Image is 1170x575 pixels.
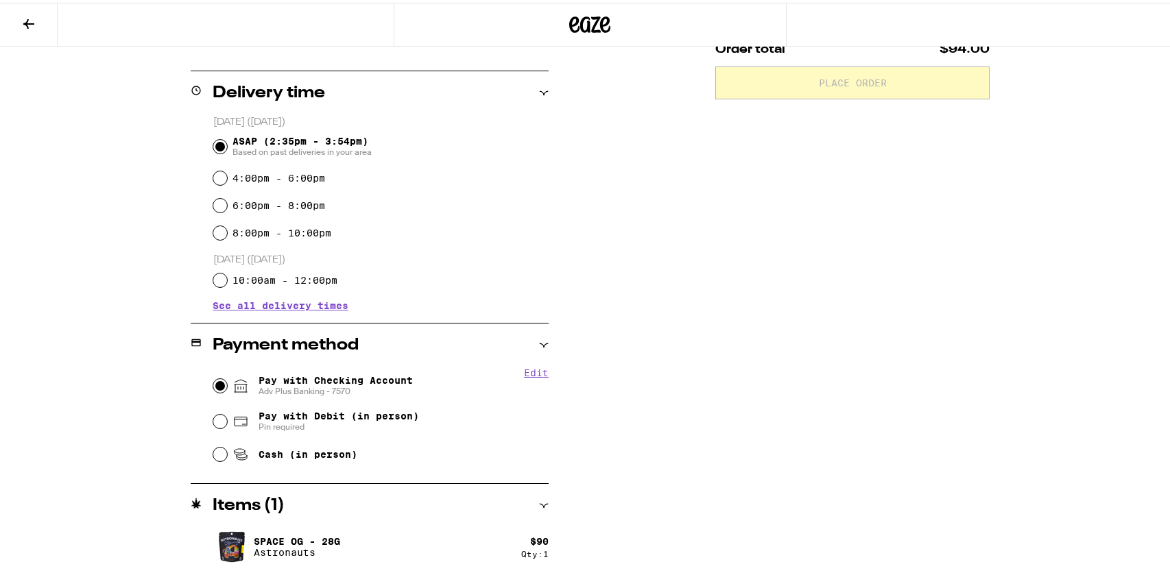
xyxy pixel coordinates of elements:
[232,133,372,155] span: ASAP (2:35pm - 3:54pm)
[530,533,549,544] div: $ 90
[259,419,419,430] span: Pin required
[232,272,337,283] label: 10:00am - 12:00pm
[213,51,549,62] p: We'll contact you at [PHONE_NUMBER] when we arrive
[521,547,549,556] div: Qty: 1
[259,446,357,457] span: Cash (in person)
[259,383,413,394] span: Adv Plus Banking - 7570
[232,225,331,236] label: 8:00pm - 10:00pm
[715,64,990,97] button: Place Order
[232,144,372,155] span: Based on past deliveries in your area
[213,334,359,351] h2: Payment method
[213,113,549,126] p: [DATE] ([DATE])
[213,495,285,511] h2: Items ( 1 )
[232,197,325,208] label: 6:00pm - 8:00pm
[819,75,887,85] span: Place Order
[259,372,413,394] span: Pay with Checking Account
[940,40,990,53] span: $94.00
[213,251,549,264] p: [DATE] ([DATE])
[213,82,325,99] h2: Delivery time
[213,298,348,308] button: See all delivery times
[254,544,340,555] p: Astronauts
[213,525,251,563] img: Space OG - 28g
[8,10,99,21] span: Hi. Need any help?
[254,533,340,544] p: Space OG - 28g
[715,40,785,53] span: Order total
[259,408,419,419] span: Pay with Debit (in person)
[232,170,325,181] label: 4:00pm - 6:00pm
[524,365,549,376] button: Edit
